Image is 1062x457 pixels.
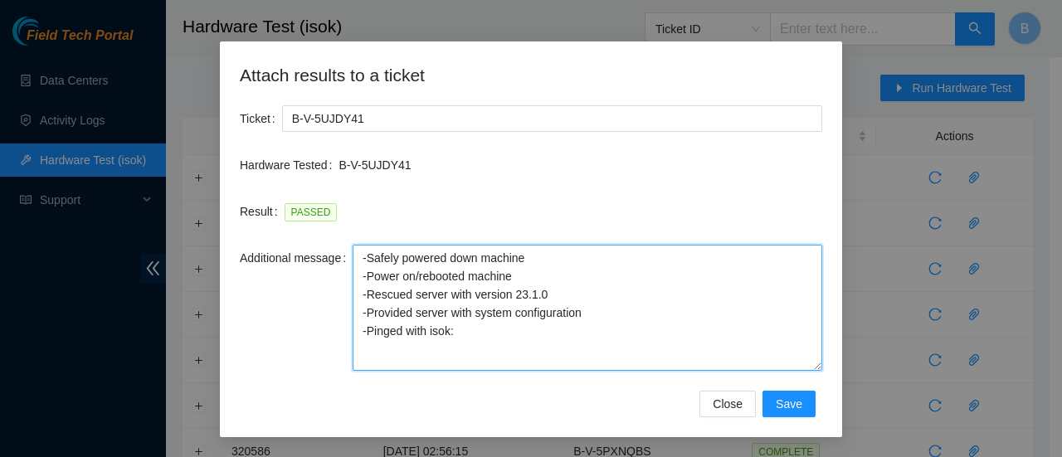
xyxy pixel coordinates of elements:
[285,203,338,221] span: PASSED
[339,156,822,174] p: B-V-5UJDY41
[713,395,743,413] span: Close
[699,391,756,417] button: Close
[240,109,270,128] span: Ticket
[240,61,822,89] h2: Attach results to a ticket
[353,245,822,371] textarea: -Safely powered down machine -Power on/rebooted machine -Rescued server with version 23.1.0 -Prov...
[240,202,273,221] span: Result
[776,395,802,413] span: Save
[762,391,816,417] button: Save
[240,156,328,174] span: Hardware Tested
[240,249,341,267] span: Additional message
[282,105,822,132] input: Enter a ticket number to attach these results to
